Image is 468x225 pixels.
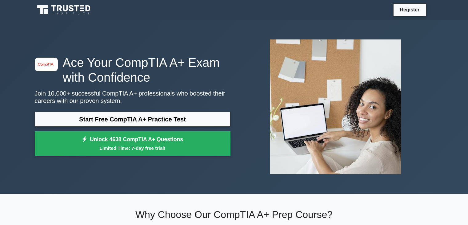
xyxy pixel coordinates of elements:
h2: Why Choose Our CompTIA A+ Prep Course? [35,209,434,220]
a: Register [396,6,423,14]
p: Join 10,000+ successful CompTIA A+ professionals who boosted their careers with our proven system. [35,90,230,104]
small: Limited Time: 7-day free trial! [42,145,223,152]
h1: Ace Your CompTIA A+ Exam with Confidence [35,55,230,85]
a: Unlock 4638 CompTIA A+ QuestionsLimited Time: 7-day free trial! [35,131,230,156]
a: Start Free CompTIA A+ Practice Test [35,112,230,127]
